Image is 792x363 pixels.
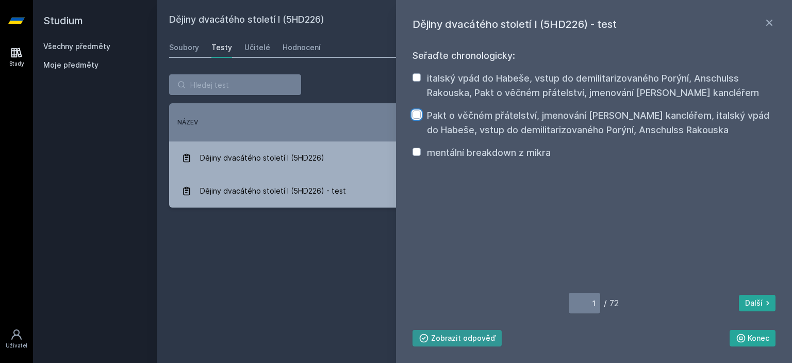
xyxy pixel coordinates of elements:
a: Soubory [169,37,199,58]
span: Dějiny dvacátého století I (5HD226) - test [200,181,346,201]
div: Testy [211,42,232,53]
a: Testy [211,37,232,58]
span: Moje předměty [43,60,98,70]
label: Pakt o věčném přátelství, jmenování [PERSON_NAME] kancléřem, italský vpád do Habeše, vstup do dem... [427,110,769,135]
a: Dějiny dvacátého století I (5HD226) [DATE] 1 [169,141,780,175]
span: Dějiny dvacátého století I (5HD226) [200,148,324,168]
label: mentální breakdown z mikra [427,147,551,158]
label: italský vpád do Habeše, vstup do demilitarizovaného Porýní, Anschulss Rakouska, Pakt o věčném přá... [427,73,759,98]
div: Uživatel [6,342,27,350]
div: Učitelé [244,42,270,53]
div: Study [9,60,24,68]
a: Study [2,41,31,73]
h2: Dějiny dvacátého století I (5HD226) [169,12,664,29]
a: Dějiny dvacátého století I (5HD226) - test [DATE] 72 [169,175,780,208]
a: Všechny předměty [43,42,110,51]
a: Uživatel [2,323,31,355]
a: Učitelé [244,37,270,58]
div: Hodnocení [283,42,321,53]
h3: Seřaďte chronologicky: [412,49,775,63]
button: Název [177,118,198,127]
a: Hodnocení [283,37,321,58]
input: Hledej test [169,74,301,95]
div: Soubory [169,42,199,53]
